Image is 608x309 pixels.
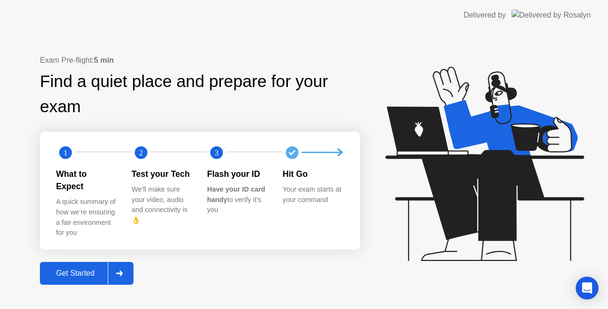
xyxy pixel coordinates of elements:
div: A quick summary of how we’re ensuring a fair environment for you [56,197,116,238]
img: Delivered by Rosalyn [512,10,591,20]
div: Open Intercom Messenger [576,277,598,299]
b: Have your ID card handy [207,185,265,203]
div: We’ll make sure your video, audio and connectivity is 👌 [132,184,192,225]
div: What to Expect [56,168,116,193]
div: Delivered by [464,10,506,21]
button: Get Started [40,262,133,285]
div: to verify it’s you [207,184,267,215]
div: Test your Tech [132,168,192,180]
b: 5 min [94,56,114,64]
div: Flash your ID [207,168,267,180]
div: Find a quiet place and prepare for your exam [40,69,360,119]
text: 3 [215,148,218,157]
text: 2 [139,148,143,157]
div: Hit Go [283,168,343,180]
div: Your exam starts at your command [283,184,343,205]
div: Get Started [43,269,108,278]
text: 1 [64,148,67,157]
div: Exam Pre-flight: [40,55,360,66]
